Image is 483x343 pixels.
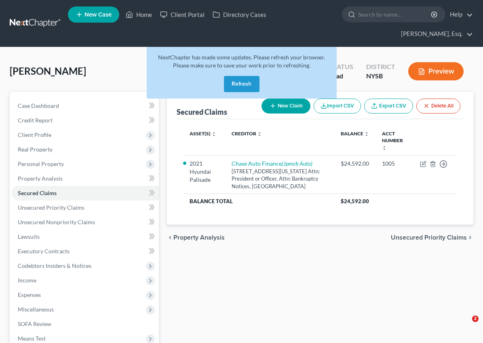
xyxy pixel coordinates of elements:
[382,145,387,150] i: unfold_more
[382,130,403,150] a: Acct Number unfold_more
[183,194,334,208] th: Balance Total
[18,102,59,109] span: Case Dashboard
[18,248,70,255] span: Executory Contracts
[416,99,460,114] button: Delete All
[366,72,395,81] div: NYSB
[11,244,159,259] a: Executory Contracts
[190,160,219,184] li: 2021 Hyundai Palisade
[358,7,432,22] input: Search by name...
[18,233,40,240] span: Lawsuits
[11,171,159,186] a: Property Analysis
[329,62,353,72] div: Status
[18,320,51,327] span: SOFA Review
[209,7,270,22] a: Directory Cases
[18,146,53,153] span: Real Property
[232,160,312,167] a: Chase Auto Finance(Jpmcb Auto)
[173,234,225,241] span: Property Analysis
[11,186,159,200] a: Secured Claims
[18,131,51,138] span: Client Profile
[122,7,156,22] a: Home
[167,234,173,241] i: chevron_left
[364,99,413,114] a: Export CSV
[11,200,159,215] a: Unsecured Priority Claims
[18,291,41,298] span: Expenses
[18,335,46,342] span: Means Test
[391,234,473,241] button: Unsecured Priority Claims chevron_right
[11,229,159,244] a: Lawsuits
[397,27,473,41] a: [PERSON_NAME], Esq.
[167,234,225,241] button: chevron_left Property Analysis
[18,160,64,167] span: Personal Property
[446,7,473,22] a: Help
[456,316,475,335] iframe: Intercom live chat
[341,130,369,137] a: Balance unfold_more
[177,107,227,117] div: Secured Claims
[156,7,209,22] a: Client Portal
[211,132,216,137] i: unfold_more
[18,189,57,196] span: Secured Claims
[11,99,159,113] a: Case Dashboard
[11,317,159,331] a: SOFA Review
[10,65,86,77] span: [PERSON_NAME]
[341,198,369,204] span: $24,592.00
[84,12,112,18] span: New Case
[232,130,262,137] a: Creditor unfold_more
[262,99,310,114] button: New Claim
[11,215,159,229] a: Unsecured Nonpriority Claims
[257,132,262,137] i: unfold_more
[18,117,53,124] span: Credit Report
[18,204,84,211] span: Unsecured Priority Claims
[18,277,36,284] span: Income
[18,262,91,269] span: Codebtors Insiders & Notices
[11,113,159,128] a: Credit Report
[391,234,467,241] span: Unsecured Priority Claims
[282,160,312,167] i: (Jpmcb Auto)
[232,168,328,190] div: [STREET_ADDRESS][US_STATE] Attn: President or Officer, Attn: Bankruptcy Notices, [GEOGRAPHIC_DATA]
[364,132,369,137] i: unfold_more
[18,175,63,182] span: Property Analysis
[314,99,361,114] button: Import CSV
[224,76,259,92] button: Refresh
[158,54,325,69] span: NextChapter has made some updates. Please refresh your browser. Please make sure to save your wor...
[408,62,464,80] button: Preview
[472,316,479,322] span: 2
[341,160,369,168] div: $24,592.00
[467,234,473,241] i: chevron_right
[18,306,54,313] span: Miscellaneous
[190,130,216,137] a: Asset(s) unfold_more
[382,160,407,168] div: 1005
[329,72,353,81] div: Lead
[18,219,95,225] span: Unsecured Nonpriority Claims
[366,62,395,72] div: District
